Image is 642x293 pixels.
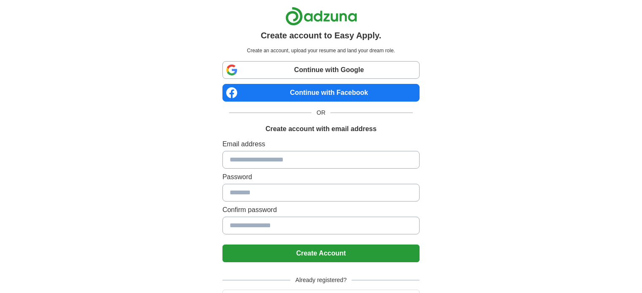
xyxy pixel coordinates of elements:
h1: Create account to Easy Apply. [261,29,382,42]
span: Already registered? [290,276,352,285]
label: Password [222,172,420,182]
span: OR [312,108,330,117]
a: Continue with Facebook [222,84,420,102]
img: Adzuna logo [285,7,357,26]
h1: Create account with email address [265,124,377,134]
p: Create an account, upload your resume and land your dream role. [224,47,418,54]
button: Create Account [222,245,420,262]
a: Continue with Google [222,61,420,79]
label: Email address [222,139,420,149]
label: Confirm password [222,205,420,215]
